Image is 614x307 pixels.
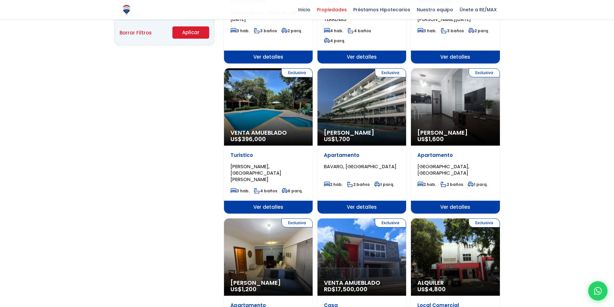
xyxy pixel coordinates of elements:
[324,163,396,170] span: BAVARO, [GEOGRAPHIC_DATA]
[230,135,266,143] span: US$
[417,285,446,293] span: US$
[417,280,493,286] span: Alquiler
[230,163,281,183] span: [PERSON_NAME], [GEOGRAPHIC_DATA][PERSON_NAME]
[411,51,500,63] span: Ver detalles
[336,285,367,293] span: 17,500,000
[254,188,277,194] span: 4 baños
[347,182,370,187] span: 2 baños
[417,152,493,158] p: Apartamento
[411,201,500,214] span: Ver detalles
[324,135,350,143] span: US$
[230,285,257,293] span: US$
[314,5,350,14] span: Propiedades
[230,28,249,34] span: 3 hab.
[230,188,249,194] span: 3 hab.
[317,51,406,63] span: Ver detalles
[317,68,406,214] a: Exclusiva [PERSON_NAME] US$1,700 Apartamento BAVARO, [GEOGRAPHIC_DATA] 2 hab. 2 baños 1 parq. Ver...
[375,68,406,77] span: Exclusiva
[324,280,400,286] span: Venta Amueblado
[350,5,414,14] span: Préstamos Hipotecarios
[324,182,343,187] span: 2 hab.
[469,218,500,227] span: Exclusiva
[417,130,493,136] span: [PERSON_NAME]
[295,5,314,14] span: Inicio
[224,51,313,63] span: Ver detalles
[317,201,406,214] span: Ver detalles
[120,29,152,37] a: Borrar Filtros
[230,152,306,158] p: Turistico
[224,201,313,214] span: Ver detalles
[417,182,436,187] span: 2 hab.
[335,135,350,143] span: 1,700
[324,152,400,158] p: Apartamento
[172,26,209,39] button: Aplicar
[282,188,303,194] span: 6 parq.
[417,163,469,176] span: [GEOGRAPHIC_DATA], [GEOGRAPHIC_DATA]
[468,28,489,34] span: 2 parq.
[456,5,500,14] span: Únete a RE/MAX
[281,68,313,77] span: Exclusiva
[324,285,367,293] span: RD$
[230,130,306,136] span: Venta Amueblado
[441,182,463,187] span: 2 baños
[281,218,313,227] span: Exclusiva
[324,130,400,136] span: [PERSON_NAME]
[414,5,456,14] span: Nuestro equipo
[429,135,444,143] span: 1,600
[242,135,266,143] span: 396,000
[469,68,500,77] span: Exclusiva
[429,285,446,293] span: 4,800
[417,135,444,143] span: US$
[224,68,313,214] a: Exclusiva Venta Amueblado US$396,000 Turistico [PERSON_NAME], [GEOGRAPHIC_DATA][PERSON_NAME] 3 ha...
[281,28,302,34] span: 2 parq.
[417,28,436,34] span: 3 hab.
[324,28,343,34] span: 4 hab.
[468,182,488,187] span: 1 parq.
[441,28,464,34] span: 3 baños
[411,68,500,214] a: Exclusiva [PERSON_NAME] US$1,600 Apartamento [GEOGRAPHIC_DATA], [GEOGRAPHIC_DATA] 2 hab. 2 baños ...
[374,182,394,187] span: 1 parq.
[375,218,406,227] span: Exclusiva
[348,28,371,34] span: 4 baños
[121,4,132,15] img: Logo de REMAX
[324,38,345,43] span: 4 parq.
[254,28,277,34] span: 3 baños
[242,285,257,293] span: 1,200
[230,280,306,286] span: [PERSON_NAME]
